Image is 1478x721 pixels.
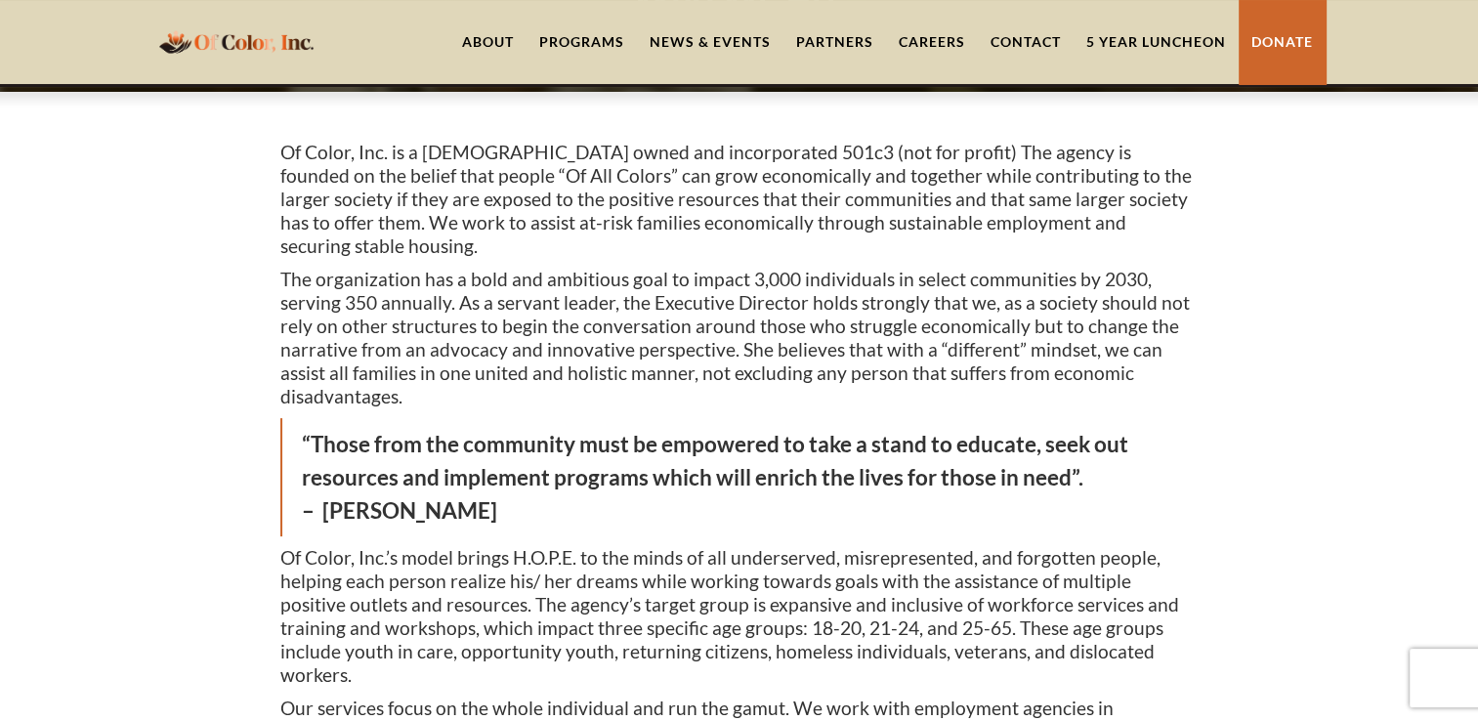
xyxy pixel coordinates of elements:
[280,268,1199,408] p: The organization has a bold and ambitious goal to impact 3,000 individuals in select communities ...
[153,19,319,64] a: home
[539,32,624,52] div: Programs
[280,141,1199,258] p: Of Color, Inc. is a [DEMOGRAPHIC_DATA] owned and incorporated 501c3 (not for profit) The agency i...
[280,546,1199,687] p: Of Color, Inc.’s model brings H.O.P.E. to the minds of all underserved, misrepresented, and forgo...
[280,418,1199,536] blockquote: “Those from the community must be empowered to take a stand to educate, seek out resources and im...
